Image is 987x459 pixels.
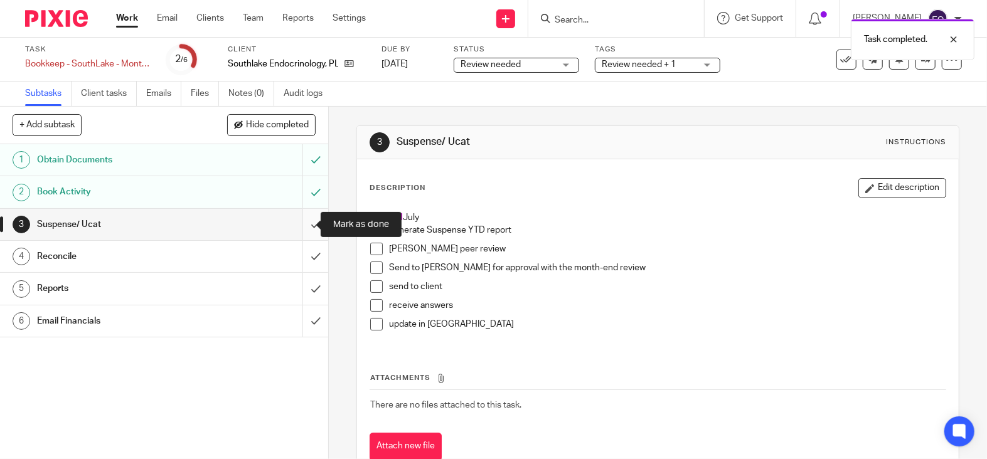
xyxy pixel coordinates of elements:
div: Bookkeep - SouthLake - Monthly - July [25,58,151,70]
span: MONTH [370,213,403,222]
span: [DATE] [381,60,408,68]
label: Task [25,45,151,55]
label: Status [454,45,579,55]
a: Files [191,82,219,106]
h1: Obtain Documents [37,150,206,169]
p: receive answers [389,299,946,312]
div: 5 [13,280,30,298]
span: There are no files attached to this task. [370,401,521,409]
span: Review needed + 1 [602,60,676,69]
div: 2 [175,52,188,66]
button: Hide completed [227,114,316,135]
span: Attachments [370,374,430,381]
button: + Add subtask [13,114,82,135]
span: Review needed [461,60,521,69]
h1: Reconcile [37,247,206,266]
h1: Reports [37,279,206,298]
a: Subtasks [25,82,72,106]
a: Work [116,12,138,24]
div: 6 [13,312,30,330]
a: Emails [146,82,181,106]
a: Team [243,12,264,24]
p: Southlake Endocrinology, PLLC [228,58,338,70]
div: 4 [13,248,30,265]
button: Edit description [858,178,946,198]
small: /6 [181,56,188,63]
a: Audit logs [284,82,332,106]
p: Send to [PERSON_NAME] for approval with the month-end review [389,261,946,274]
a: Email [157,12,178,24]
div: 2 [13,184,30,201]
label: Due by [381,45,438,55]
h1: Suspense/ Ucat [397,135,685,149]
h1: Email Financials [37,312,206,330]
div: 3 [13,216,30,233]
div: Instructions [886,137,946,147]
a: Notes (0) [228,82,274,106]
p: update in [GEOGRAPHIC_DATA] [389,318,946,330]
span: Hide completed [246,120,309,130]
img: Pixie [25,10,88,27]
h1: Book Activity [37,182,206,201]
p: Task completed. [864,33,927,46]
div: 3 [370,132,390,152]
p: [PERSON_NAME] peer review [389,243,946,255]
a: Reports [282,12,314,24]
p: July [370,211,946,224]
p: Description [370,183,425,193]
a: Client tasks [81,82,137,106]
a: Settings [333,12,366,24]
h1: Suspense/ Ucat [37,215,206,234]
a: Clients [196,12,224,24]
div: 1 [13,151,30,169]
img: svg%3E [928,9,948,29]
p: send to client [389,280,946,293]
label: Client [228,45,366,55]
p: generate Suspense YTD report [389,224,946,236]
